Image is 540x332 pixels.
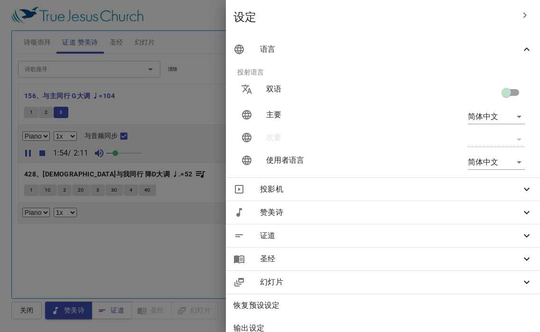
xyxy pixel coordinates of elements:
[230,61,536,83] li: 投射语言
[260,184,521,195] span: 投影机
[226,248,540,270] div: 圣经
[266,109,400,120] p: 主要
[266,83,400,95] p: 双语
[226,294,540,317] div: 恢复预设设定
[226,38,540,61] div: 语言
[226,201,540,224] div: 赞美诗
[468,109,525,124] div: 简体中文
[260,44,521,55] span: 语言
[266,155,400,166] p: 使用者语言
[226,271,540,294] div: 幻灯片
[266,132,400,143] p: 次要
[468,155,525,170] div: 简体中文
[233,300,532,311] span: 恢复预设设定
[226,224,540,247] div: 证道
[260,207,521,218] span: 赞美诗
[226,178,540,201] div: 投影机
[260,253,521,265] span: 圣经
[260,230,521,241] span: 证道
[260,277,521,288] span: 幻灯片
[233,9,513,25] span: 设定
